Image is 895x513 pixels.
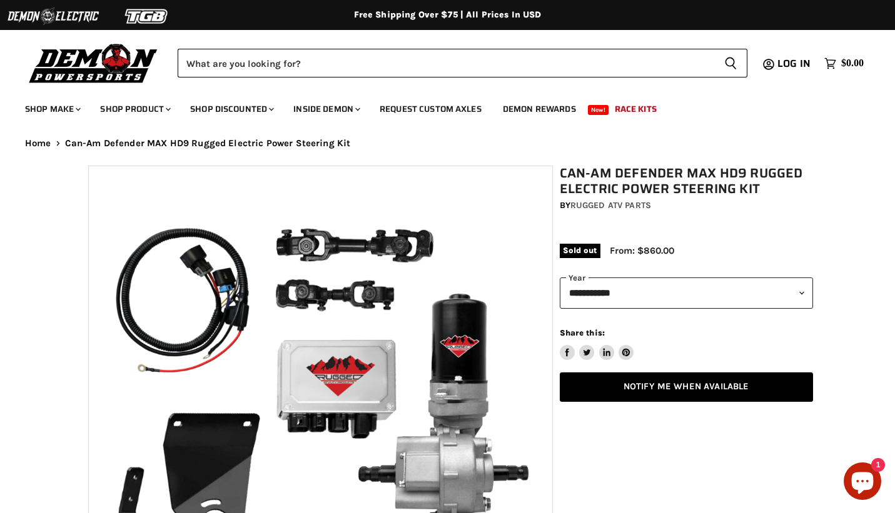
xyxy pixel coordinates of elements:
span: Can-Am Defender MAX HD9 Rugged Electric Power Steering Kit [65,138,351,149]
form: Product [178,49,747,77]
a: Race Kits [605,96,666,122]
button: Search [714,49,747,77]
img: Demon Powersports [25,41,162,85]
span: $0.00 [841,57,864,69]
img: TGB Logo 2 [100,4,194,28]
ul: Main menu [16,91,861,122]
a: Shop Discounted [181,96,281,122]
span: Sold out [560,244,600,257]
span: Log in [777,56,811,71]
a: Rugged ATV Parts [570,200,651,211]
img: Demon Electric Logo 2 [6,4,100,28]
span: New! [588,105,609,115]
a: Notify Me When Available [560,372,813,402]
aside: Share this: [560,327,634,361]
a: Log in [772,58,818,69]
a: Demon Rewards [493,96,585,122]
h1: Can-Am Defender MAX HD9 Rugged Electric Power Steering Kit [560,166,813,197]
a: Request Custom Axles [370,96,491,122]
span: Share this: [560,328,605,337]
span: From: $860.00 [610,245,674,256]
div: by [560,199,813,212]
a: $0.00 [818,54,870,72]
a: Shop Make [16,96,88,122]
a: Inside Demon [284,96,368,122]
inbox-online-store-chat: Shopify online store chat [840,462,885,503]
a: Shop Product [91,96,178,122]
a: Home [25,138,51,149]
input: Search [178,49,714,77]
select: year [560,277,813,308]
